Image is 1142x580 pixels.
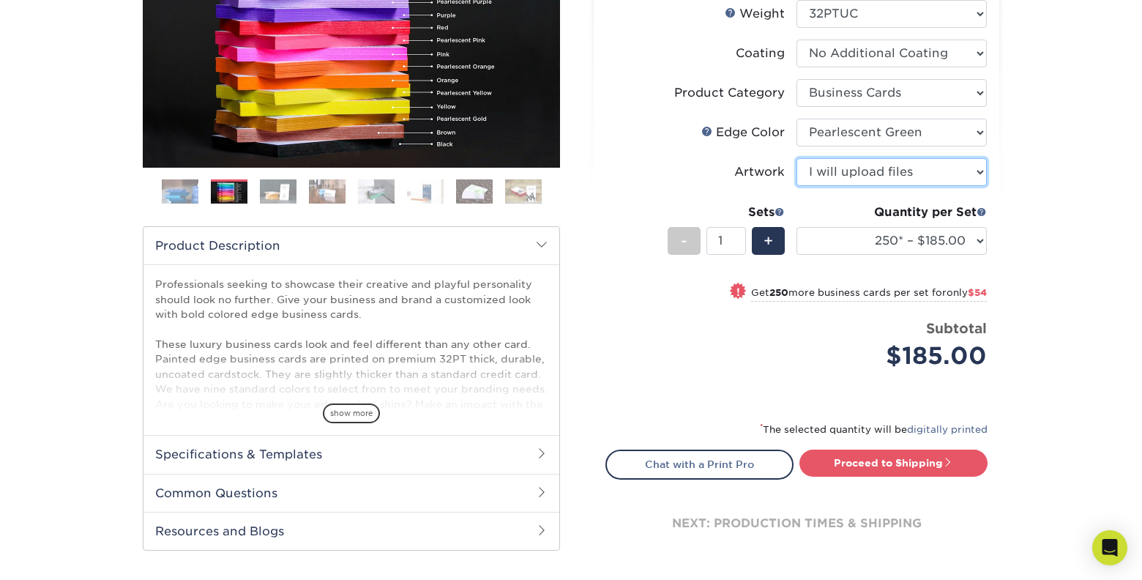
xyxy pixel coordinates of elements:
div: Quantity per Set [796,204,987,221]
a: digitally printed [907,424,988,435]
span: $54 [968,287,987,298]
span: ! [736,284,740,300]
img: Business Cards 05 [358,179,395,204]
div: Edge Color [701,124,785,141]
div: Open Intercom Messenger [1092,530,1127,565]
small: The selected quantity will be [760,424,988,435]
img: Business Cards 02 [211,182,247,204]
img: Business Cards 06 [407,179,444,204]
span: + [764,230,773,252]
span: only [947,287,987,298]
img: Business Cards 08 [505,179,542,204]
h2: Resources and Blogs [143,512,559,550]
img: Business Cards 07 [456,179,493,204]
small: Get more business cards per set for [751,287,987,302]
img: Business Cards 04 [309,179,346,204]
div: Artwork [734,163,785,181]
h2: Product Description [143,227,559,264]
div: Weight [725,5,785,23]
a: Chat with a Print Pro [605,450,794,479]
div: $185.00 [807,338,987,373]
a: Proceed to Shipping [799,450,988,476]
div: Product Category [674,84,785,102]
img: Business Cards 01 [162,174,198,210]
div: Sets [668,204,785,221]
strong: 250 [769,287,788,298]
span: show more [323,404,380,423]
h2: Specifications & Templates [143,435,559,473]
div: Coating [736,45,785,62]
p: Professionals seeking to showcase their creative and playful personality should look no further. ... [155,277,548,560]
span: - [681,230,687,252]
h2: Common Questions [143,474,559,512]
img: Business Cards 03 [260,179,296,204]
div: next: production times & shipping [605,480,988,568]
strong: Subtotal [926,320,987,336]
